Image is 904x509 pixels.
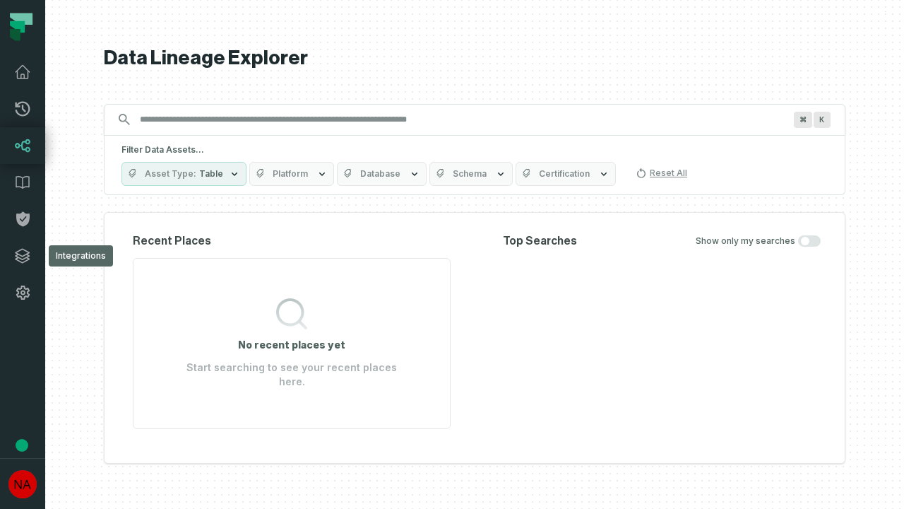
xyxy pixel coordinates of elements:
img: avatar of No Repos Account [8,470,37,498]
div: Integrations [49,245,113,267]
span: Press ⌘ + K to focus the search bar [794,112,812,128]
div: Tooltip anchor [16,439,28,452]
h1: Data Lineage Explorer [104,46,845,71]
span: Press ⌘ + K to focus the search bar [814,112,831,128]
